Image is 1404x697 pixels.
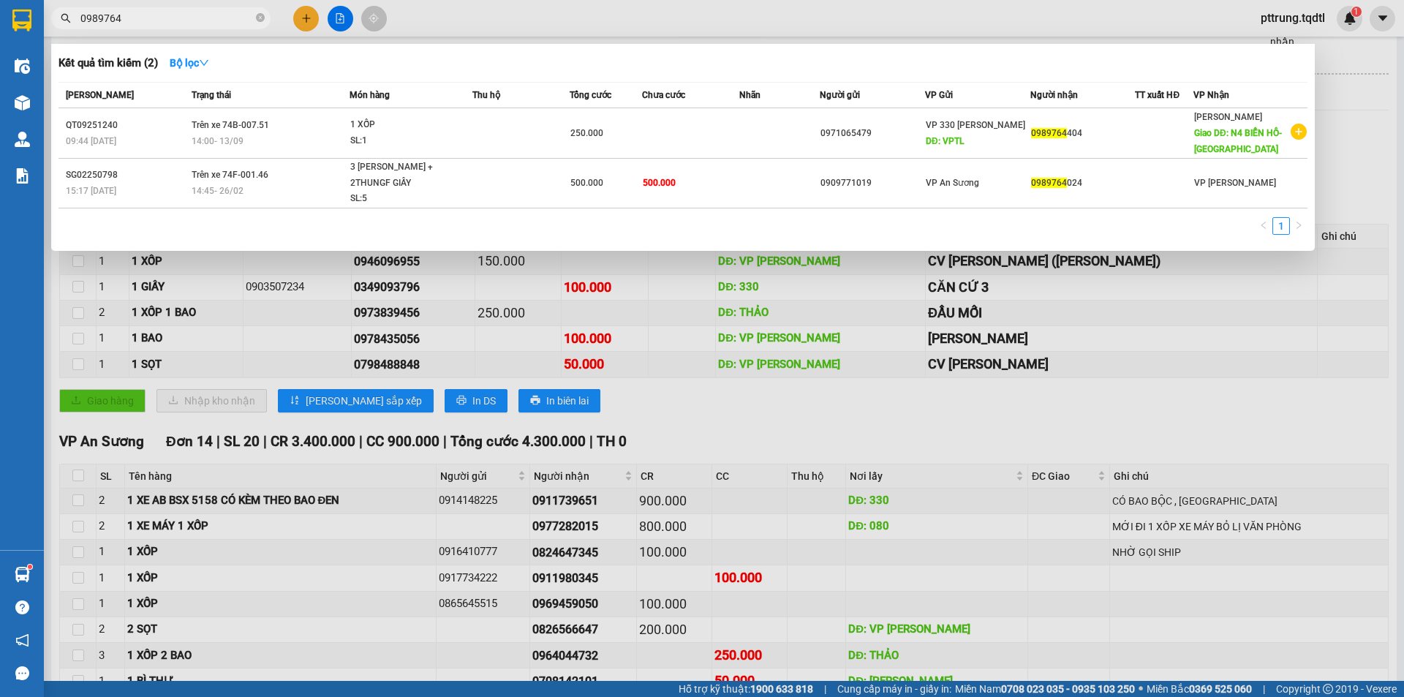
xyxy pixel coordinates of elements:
span: close-circle [256,13,265,22]
button: right [1290,217,1307,235]
div: QT09251240 [66,118,187,133]
span: Trên xe 74F-001.46 [192,170,268,180]
span: Giao DĐ: N4 BIỂN HỒ-[GEOGRAPHIC_DATA] [1194,128,1282,154]
span: TT xuất HĐ [1135,90,1180,100]
span: [PERSON_NAME] [1194,112,1262,122]
div: 3 [PERSON_NAME] + 2THUNGF GIẤY [350,159,460,191]
span: VP An Sương [926,178,979,188]
span: Chưa cước [642,90,685,100]
span: plus-circle [1291,124,1307,140]
img: warehouse-icon [15,567,30,582]
div: 404 [1031,126,1135,141]
div: SL: 5 [350,191,460,207]
span: down [199,58,209,68]
span: 0989764 [1031,128,1067,138]
span: 14:00 - 13/09 [192,136,244,146]
span: VP 330 [PERSON_NAME] [926,120,1025,130]
div: SL: 1 [350,133,460,149]
span: 09:44 [DATE] [66,136,116,146]
span: Trạng thái [192,90,231,100]
span: Trên xe 74B-007.51 [192,120,269,130]
img: logo-vxr [12,10,31,31]
span: VP [PERSON_NAME] [1194,178,1276,188]
span: Món hàng [350,90,390,100]
span: Tổng cước [570,90,611,100]
h3: Kết quả tìm kiếm ( 2 ) [58,56,158,71]
img: solution-icon [15,168,30,184]
li: 1 [1272,217,1290,235]
span: 250.000 [570,128,603,138]
img: warehouse-icon [15,95,30,110]
div: 0971065479 [820,126,924,141]
div: 1 XỐP [350,117,460,133]
span: VP Nhận [1193,90,1229,100]
button: Bộ lọcdown [158,51,221,75]
span: message [15,666,29,680]
span: search [61,13,71,23]
span: Thu hộ [472,90,500,100]
img: warehouse-icon [15,59,30,74]
span: left [1259,221,1268,230]
img: warehouse-icon [15,132,30,147]
span: question-circle [15,600,29,614]
strong: Bộ lọc [170,57,209,69]
span: Người nhận [1030,90,1078,100]
span: 14:45 - 26/02 [192,186,244,196]
span: 15:17 [DATE] [66,186,116,196]
span: 500.000 [570,178,603,188]
button: left [1255,217,1272,235]
a: 1 [1273,218,1289,234]
span: right [1294,221,1303,230]
li: Next Page [1290,217,1307,235]
li: Previous Page [1255,217,1272,235]
div: SG02250798 [66,167,187,183]
span: Người gửi [820,90,860,100]
span: [PERSON_NAME] [66,90,134,100]
span: close-circle [256,12,265,26]
span: VP Gửi [925,90,953,100]
sup: 1 [28,565,32,569]
div: 0909771019 [820,176,924,191]
span: Nhãn [739,90,760,100]
div: 024 [1031,176,1135,191]
span: 500.000 [643,178,676,188]
input: Tìm tên, số ĐT hoặc mã đơn [80,10,253,26]
span: 0989764 [1031,178,1067,188]
span: notification [15,633,29,647]
span: DĐ: VPTL [926,136,964,146]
